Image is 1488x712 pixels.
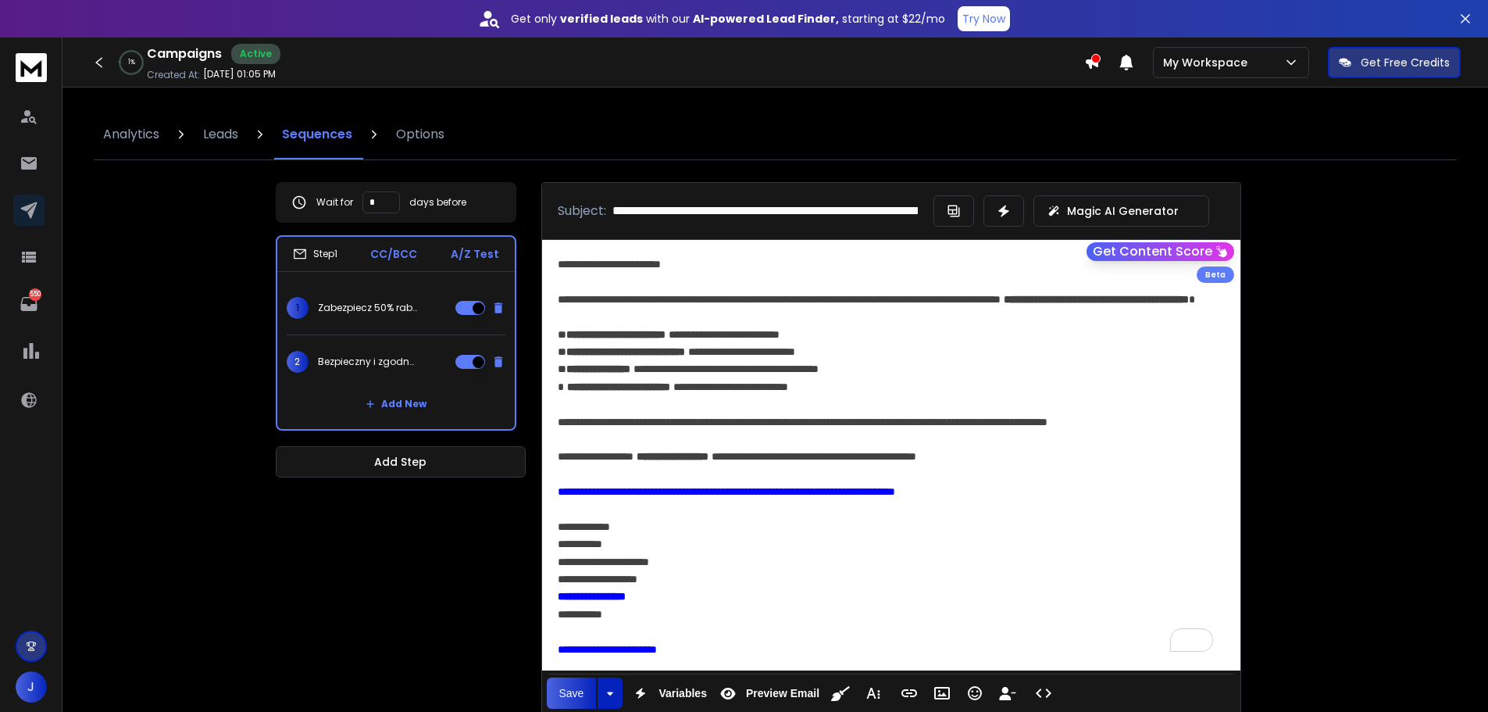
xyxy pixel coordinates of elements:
p: 550 [29,288,41,301]
p: Options [396,125,444,144]
p: 1 % [128,58,135,67]
a: Sequences [273,109,362,159]
button: J [16,671,47,703]
p: A/Z Test [451,246,499,262]
p: Sequences [282,125,352,144]
button: Add New [353,388,439,420]
p: Analytics [103,125,159,144]
button: Preview Email [713,678,823,709]
p: Leads [203,125,238,144]
p: Wait for [316,196,353,209]
strong: verified leads [560,11,643,27]
li: Step1CC/BCCA/Z Test1Zabezpiecz 50% rabatu na Kompletny System Sygnalistów – tylko 150 PLN/mies.2B... [276,235,516,431]
strong: AI-powered Lead Finder, [693,11,839,27]
p: Zabezpiecz 50% rabatu na Kompletny System Sygnalistów – tylko 150 PLN/mies. [318,302,418,314]
button: Get Content Score [1087,242,1234,261]
h1: Campaigns [147,45,222,63]
p: CC/BCC [370,246,417,262]
button: Magic AI Generator [1033,195,1209,227]
button: Get Free Credits [1328,47,1461,78]
div: To enrich screen reader interactions, please activate Accessibility in Grammarly extension settings [542,240,1240,667]
img: logo [16,53,47,82]
button: More Text [858,678,888,709]
button: Code View [1029,678,1058,709]
a: Analytics [94,109,169,159]
button: Emoticons [960,678,990,709]
span: Preview Email [743,687,823,700]
span: 2 [287,351,309,373]
p: [DATE] 01:05 PM [203,68,276,81]
p: Created At: [147,69,200,81]
span: Variables [655,687,710,700]
p: Subject: [558,202,606,220]
button: Try Now [958,6,1010,31]
button: Insert Image (Ctrl+P) [927,678,957,709]
button: Insert Unsubscribe Link [993,678,1022,709]
button: Add Step [276,446,526,478]
p: days before [409,196,466,209]
button: Insert Link (Ctrl+K) [894,678,924,709]
a: Options [387,109,454,159]
p: My Workspace [1163,55,1254,70]
p: Get only with our starting at $22/mo [511,11,945,27]
p: Try Now [962,11,1005,27]
div: Active [231,44,280,64]
button: Save [547,678,597,709]
p: Get Free Credits [1361,55,1450,70]
button: Clean HTML [826,678,855,709]
div: Beta [1197,267,1234,283]
span: 1 [287,297,309,319]
iframe: Intercom live chat [1431,658,1468,696]
div: Step 1 [293,247,337,261]
a: Leads [194,109,248,159]
p: Magic AI Generator [1067,203,1179,219]
p: Bezpieczny i zgodny z dyrektywą UE System Sygnalistów – teraz taniej o połowę [318,356,418,368]
a: 550 [13,288,45,320]
button: Variables [626,678,710,709]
